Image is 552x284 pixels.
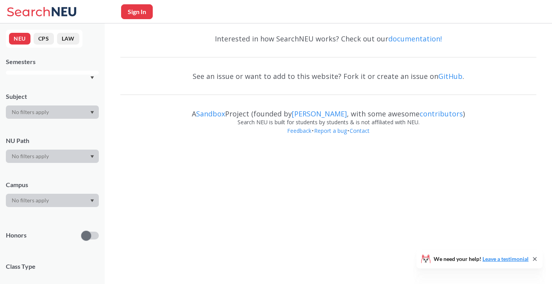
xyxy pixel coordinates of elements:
[388,34,442,43] a: documentation!
[6,136,99,145] div: NU Path
[6,150,99,163] div: Dropdown arrow
[120,118,536,127] div: Search NEU is built for students by students & is not affiliated with NEU.
[6,194,99,207] div: Dropdown arrow
[6,105,99,119] div: Dropdown arrow
[438,71,463,81] a: GitHub
[6,57,99,66] div: Semesters
[482,255,529,262] a: Leave a testimonial
[6,262,99,271] span: Class Type
[120,127,536,147] div: • •
[6,231,27,240] p: Honors
[420,109,463,118] a: contributors
[196,109,225,118] a: Sandbox
[90,199,94,202] svg: Dropdown arrow
[90,155,94,158] svg: Dropdown arrow
[434,256,529,262] span: We need your help!
[120,27,536,50] div: Interested in how SearchNEU works? Check out our
[120,102,536,118] div: A Project (founded by , with some awesome )
[34,33,54,45] button: CPS
[292,109,347,118] a: [PERSON_NAME]
[9,33,30,45] button: NEU
[121,4,153,19] button: Sign In
[120,65,536,88] div: See an issue or want to add to this website? Fork it or create an issue on .
[57,33,79,45] button: LAW
[349,127,370,134] a: Contact
[287,127,312,134] a: Feedback
[90,76,94,79] svg: Dropdown arrow
[314,127,347,134] a: Report a bug
[6,180,99,189] div: Campus
[90,111,94,114] svg: Dropdown arrow
[6,92,99,101] div: Subject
